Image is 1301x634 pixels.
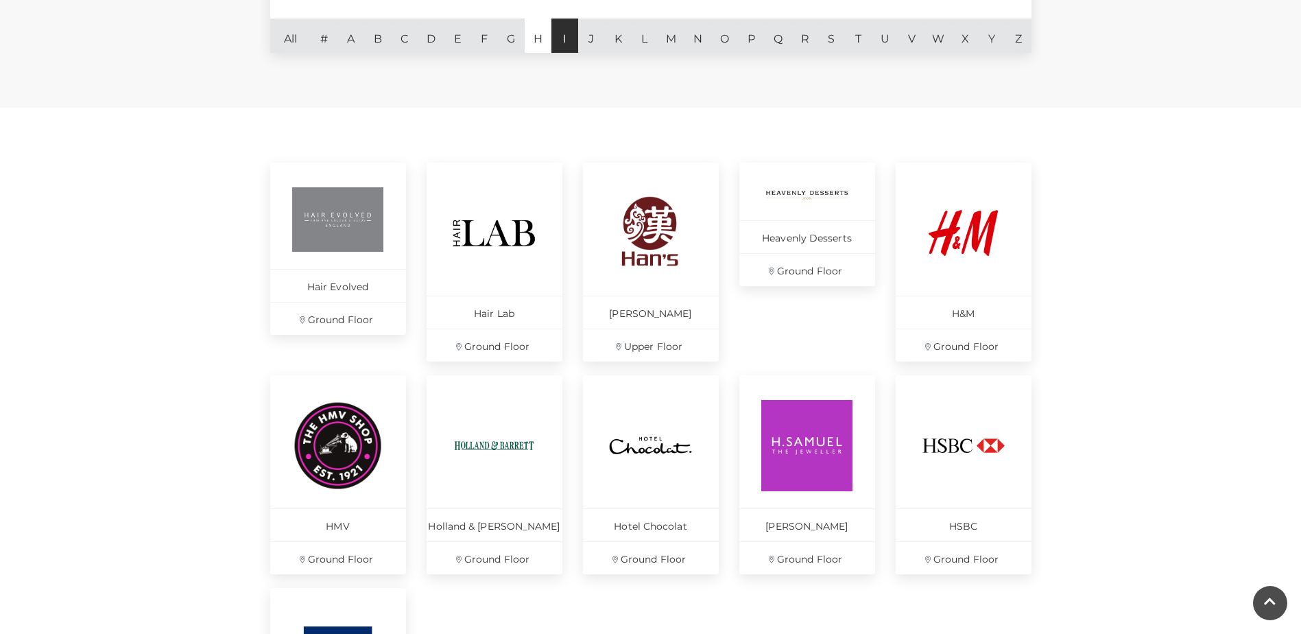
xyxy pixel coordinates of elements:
a: HMV Ground Floor [270,375,406,574]
a: V [898,19,925,53]
a: S [818,19,845,53]
p: Ground Floor [739,253,875,286]
a: U [872,19,898,53]
a: G [498,19,525,53]
p: Ground Floor [583,541,719,574]
a: M [658,19,684,53]
a: O [711,19,738,53]
a: All [270,19,311,53]
a: L [632,19,658,53]
a: W [925,19,952,53]
p: H&M [896,296,1031,329]
a: F [471,19,498,53]
p: [PERSON_NAME] [583,296,719,329]
a: D [418,19,444,53]
a: [PERSON_NAME] Ground Floor [739,375,875,574]
p: Heavenly Desserts [739,220,875,253]
a: X [952,19,979,53]
a: C [391,19,418,53]
a: R [791,19,818,53]
p: HMV [270,508,406,541]
p: Ground Floor [896,329,1031,362]
a: Q [765,19,791,53]
a: A [337,19,364,53]
p: Ground Floor [896,541,1031,574]
a: J [578,19,605,53]
a: Hair Evolved Ground Floor [270,163,406,335]
a: B [364,19,391,53]
p: Hair Lab [427,296,562,329]
a: HSBC Ground Floor [896,375,1031,574]
p: Ground Floor [270,541,406,574]
a: T [845,19,872,53]
p: Hotel Chocolat [583,508,719,541]
p: HSBC [896,508,1031,541]
p: Ground Floor [427,541,562,574]
p: Ground Floor [427,329,562,362]
a: Heavenly Desserts Ground Floor [739,163,875,286]
a: Holland & [PERSON_NAME] Ground Floor [427,375,562,574]
p: [PERSON_NAME] [739,508,875,541]
a: [PERSON_NAME] Upper Floor [583,163,719,362]
a: P [738,19,765,53]
a: I [551,19,578,53]
p: Upper Floor [583,329,719,362]
a: Hair Lab Ground Floor [427,163,562,362]
a: Hotel Chocolat Ground Floor [583,375,719,574]
p: Hair Evolved [270,269,406,302]
p: Ground Floor [270,302,406,335]
p: Ground Floor [739,541,875,574]
p: Holland & [PERSON_NAME] [427,508,562,541]
a: H&M Ground Floor [896,163,1031,362]
a: N [684,19,711,53]
a: Z [1005,19,1031,53]
a: E [444,19,471,53]
a: Y [979,19,1005,53]
a: K [605,19,632,53]
a: # [311,19,338,53]
a: H [525,19,551,53]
